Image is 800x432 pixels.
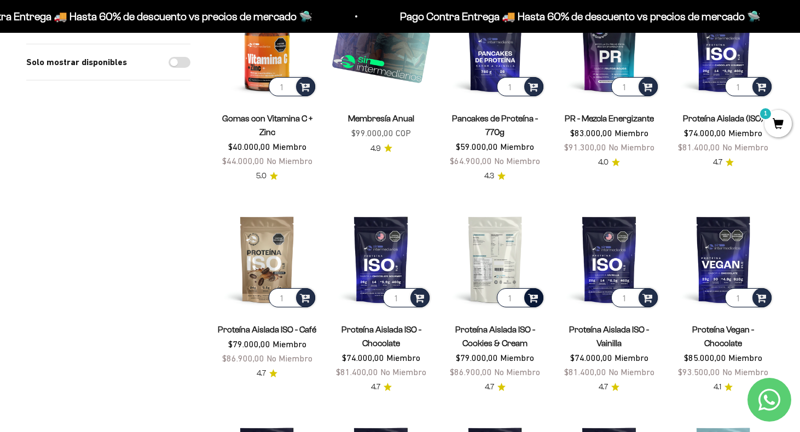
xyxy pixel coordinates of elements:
span: $81.400,00 [564,367,606,377]
a: Proteína Aislada ISO - Chocolate [341,325,421,348]
span: No Miembro [722,367,768,377]
span: No Miembro [266,156,312,166]
a: 4.74.7 de 5.0 estrellas [371,381,392,393]
span: No Miembro [380,367,426,377]
span: Miembro [728,353,762,363]
span: 4.3 [484,170,494,182]
span: $79.000,00 [456,353,498,363]
span: 4.1 [714,381,721,393]
span: 4.9 [370,143,381,155]
span: No Miembro [608,142,654,152]
span: No Miembro [266,353,312,363]
sale-price: $99.000,00 COP [351,126,411,141]
span: 4.7 [599,381,608,393]
a: Proteína Vegan - Chocolate [692,325,754,348]
a: 4.74.7 de 5.0 estrellas [485,381,506,393]
span: $85.000,00 [684,353,726,363]
span: No Miembro [722,142,768,152]
span: $74.000,00 [570,353,612,363]
a: 4.74.7 de 5.0 estrellas [713,156,734,168]
span: 4.7 [257,367,266,380]
span: $83.000,00 [570,128,612,138]
a: Proteína Aislada ISO - Cookies & Cream [455,325,535,348]
span: $81.400,00 [678,142,720,152]
a: 1 [764,119,792,131]
a: PR - Mezcla Energizante [565,114,654,123]
a: 5.05.0 de 5.0 estrellas [256,170,278,182]
span: $86.900,00 [222,353,264,363]
span: 4.7 [713,156,722,168]
a: 4.04.0 de 5.0 estrellas [598,156,620,168]
span: $86.900,00 [450,367,492,377]
span: 4.7 [371,381,380,393]
a: Proteína Aislada ISO - Vainilla [569,325,649,348]
p: Pago Contra Entrega 🚚 Hasta 60% de descuento vs precios de mercado 🛸 [400,8,761,25]
span: 4.0 [598,156,608,168]
span: $81.400,00 [336,367,378,377]
span: No Miembro [494,156,540,166]
img: Proteína Aislada ISO - Cookies & Cream [445,209,546,310]
span: Miembro [273,339,306,349]
span: 5.0 [256,170,266,182]
span: Miembro [273,142,306,151]
a: 4.74.7 de 5.0 estrellas [599,381,619,393]
span: Miembro [386,353,420,363]
span: $93.500,00 [678,367,720,377]
label: Solo mostrar disponibles [26,55,127,69]
span: $91.300,00 [564,142,606,152]
a: Membresía Anual [348,114,414,123]
span: 4.7 [485,381,494,393]
a: 4.34.3 de 5.0 estrellas [484,170,506,182]
a: Pancakes de Proteína - 770g [452,114,538,137]
span: Miembro [728,128,762,138]
a: Gomas con Vitamina C + Zinc [222,114,312,137]
span: No Miembro [608,367,654,377]
a: 4.94.9 de 5.0 estrellas [370,143,392,155]
span: Miembro [500,142,534,151]
span: $79.000,00 [228,339,270,349]
span: No Miembro [494,367,540,377]
span: Miembro [615,128,648,138]
span: $74.000,00 [684,128,726,138]
a: 4.74.7 de 5.0 estrellas [257,367,277,380]
span: $59.000,00 [456,142,498,151]
span: $44.000,00 [222,156,264,166]
span: $74.000,00 [342,353,384,363]
span: Miembro [500,353,534,363]
a: 4.14.1 de 5.0 estrellas [714,381,733,393]
span: Miembro [615,353,648,363]
span: $40.000,00 [228,142,270,151]
mark: 1 [759,107,772,120]
a: Proteína Aislada ISO - Café [218,325,316,334]
a: Proteína Aislada (ISO) [683,114,764,123]
span: $64.900,00 [450,156,492,166]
